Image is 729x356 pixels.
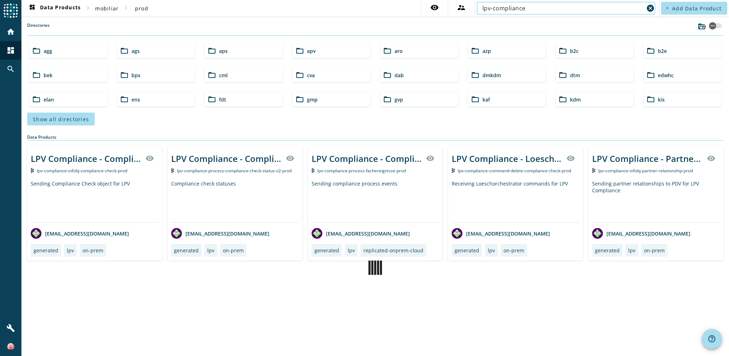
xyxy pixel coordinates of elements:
[646,46,655,55] mat-icon: folder_open
[482,72,501,79] span: dmkdm
[31,153,141,164] div: LPV Compliance - Compliance Check object
[296,95,304,104] mat-icon: folder_open
[296,46,304,55] mat-icon: folder_open
[658,96,665,103] span: kis
[84,4,92,12] mat-icon: chevron_right
[120,71,129,79] mat-icon: folder_open
[348,247,355,254] div: lpv
[559,95,567,104] mat-icon: folder_open
[592,228,690,239] div: [EMAIL_ADDRESS][DOMAIN_NAME]
[458,168,571,174] span: Kafka Topic: lpv-compliance-command-delete-compliance-check-prod
[37,168,127,174] span: Kafka Topic: lpv-compliance-infobj-compliance-check-prod
[471,46,480,55] mat-icon: folder_open
[559,71,567,79] mat-icon: folder_open
[31,180,158,222] div: Sending Compliance Check object for LPV
[646,95,655,104] mat-icon: folder_open
[598,168,693,174] span: Kafka Topic: lpv-compliance-infobj-partner-relationship-prod
[296,71,304,79] mat-icon: folder_open
[646,4,655,13] mat-icon: cancel
[595,247,620,254] div: generated
[207,247,214,254] div: lpv
[208,95,216,104] mat-icon: folder_open
[471,71,480,79] mat-icon: folder_open
[27,134,723,140] div: Data Products
[658,72,674,79] span: edwhc
[32,71,41,79] mat-icon: folder_open
[44,72,53,79] span: bek
[145,154,154,163] mat-icon: visibility
[219,96,226,103] span: fdt
[171,228,269,239] div: [EMAIL_ADDRESS][DOMAIN_NAME]
[395,96,403,103] span: gvp
[314,247,339,254] div: generated
[120,95,129,104] mat-icon: folder_open
[312,180,439,222] div: Sending compliance process events
[4,4,18,18] img: spoud-logo.svg
[452,180,579,222] div: Receiving Loeschorchestrator commands for LPV
[452,228,550,239] div: [EMAIL_ADDRESS][DOMAIN_NAME]
[482,96,490,103] span: kaf
[312,228,322,239] img: avatar
[307,72,315,79] span: cva
[661,2,727,15] button: Add Data Product
[312,168,315,173] img: Kafka Topic: lpv-compliance-process-fachereignisse-prod
[708,335,716,343] mat-icon: help_outline
[383,71,392,79] mat-icon: folder_open
[219,48,228,54] span: aps
[120,46,129,55] mat-icon: folder_open
[132,48,140,54] span: ags
[457,3,466,12] mat-icon: supervisor_account
[171,153,282,164] div: LPV Compliance - Compliance Check status events
[665,6,669,10] mat-icon: add
[488,247,495,254] div: lpv
[130,2,153,15] button: prod
[592,180,720,222] div: Sending partner relationships to PDV for LPV Compliance
[219,72,228,79] span: cml
[34,247,58,254] div: generated
[6,65,15,73] mat-icon: search
[307,48,316,54] span: apv
[32,46,41,55] mat-icon: folder_open
[707,154,715,163] mat-icon: visibility
[44,96,54,103] span: elan
[132,72,140,79] span: bps
[430,3,439,12] mat-icon: visibility
[174,247,199,254] div: generated
[452,228,462,239] img: avatar
[44,48,52,54] span: agg
[646,71,655,79] mat-icon: folder_open
[426,154,435,163] mat-icon: visibility
[570,48,579,54] span: b2c
[395,48,403,54] span: aro
[32,95,41,104] mat-icon: folder_open
[471,95,480,104] mat-icon: folder_open
[28,4,81,13] span: Data Products
[658,48,667,54] span: b2e
[307,96,318,103] span: gmp
[7,343,14,350] img: 83f4ce1d17f47f21ebfbce80c7408106
[286,154,294,163] mat-icon: visibility
[27,113,95,125] button: Show all directories
[312,228,410,239] div: [EMAIL_ADDRESS][DOMAIN_NAME]
[31,228,41,239] img: avatar
[383,46,392,55] mat-icon: folder_open
[92,2,121,15] button: mobiliar
[672,5,721,12] span: Add Data Product
[171,228,182,239] img: avatar
[455,247,479,254] div: generated
[592,168,595,173] img: Kafka Topic: lpv-compliance-infobj-partner-relationship-prod
[645,3,655,13] button: Clear
[566,154,575,163] mat-icon: visibility
[208,46,216,55] mat-icon: folder_open
[592,153,703,164] div: LPV Compliance - Partner Relationships
[25,2,84,15] button: Data Products
[383,95,392,104] mat-icon: folder_open
[6,46,15,55] mat-icon: dashboard
[171,180,299,222] div: Compliance check statuses
[67,247,74,254] div: lpv
[223,247,244,254] div: on-prem
[171,168,174,173] img: Kafka Topic: lpv-compliance-process-compliance-check-status-v2-prod
[121,4,130,12] mat-icon: chevron_right
[31,168,34,173] img: Kafka Topic: lpv-compliance-infobj-compliance-check-prod
[592,228,603,239] img: avatar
